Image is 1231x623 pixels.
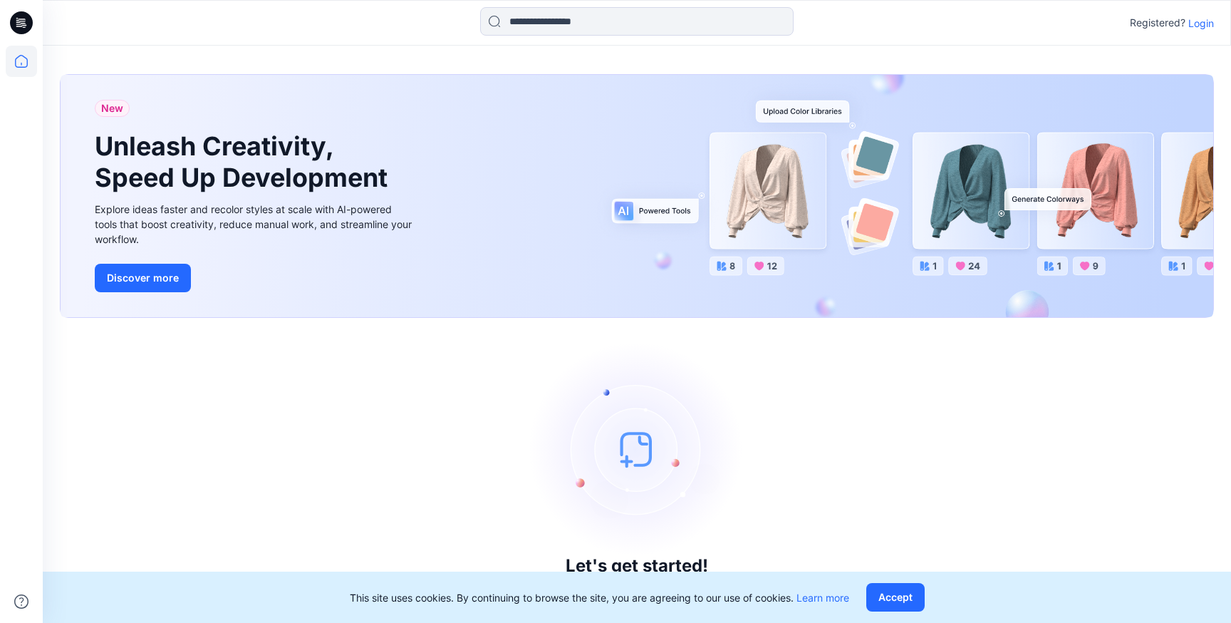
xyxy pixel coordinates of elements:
a: Discover more [95,264,415,292]
span: New [101,100,123,117]
button: Discover more [95,264,191,292]
h1: Unleash Creativity, Speed Up Development [95,131,394,192]
p: Login [1188,16,1214,31]
button: Accept [866,583,925,612]
p: Registered? [1130,14,1185,31]
a: Learn more [796,592,849,604]
h3: Let's get started! [566,556,708,576]
div: Explore ideas faster and recolor styles at scale with AI-powered tools that boost creativity, red... [95,202,415,247]
img: empty-state-image.svg [530,342,744,556]
p: This site uses cookies. By continuing to browse the site, you are agreeing to our use of cookies. [350,590,849,605]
